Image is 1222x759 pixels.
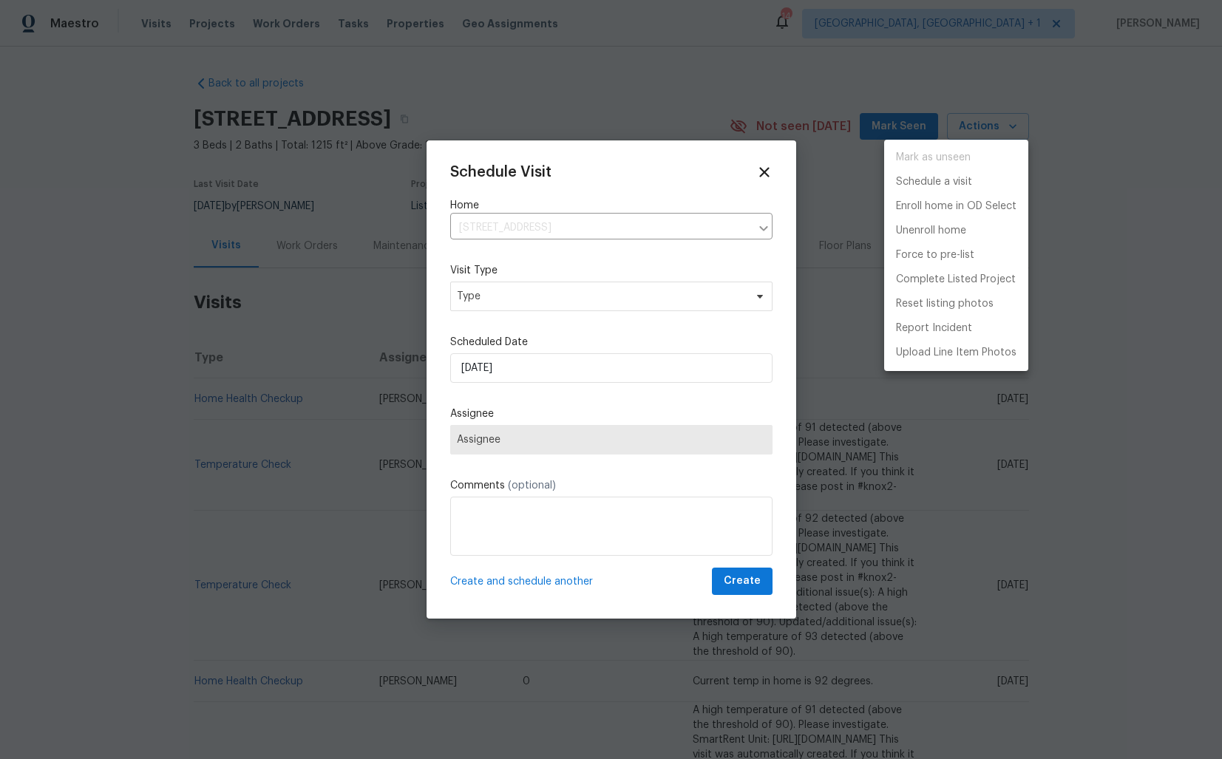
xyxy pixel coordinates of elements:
[896,272,1016,287] p: Complete Listed Project
[896,223,966,239] p: Unenroll home
[896,248,974,263] p: Force to pre-list
[896,321,972,336] p: Report Incident
[896,296,994,312] p: Reset listing photos
[896,345,1016,361] p: Upload Line Item Photos
[896,174,972,190] p: Schedule a visit
[896,199,1016,214] p: Enroll home in OD Select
